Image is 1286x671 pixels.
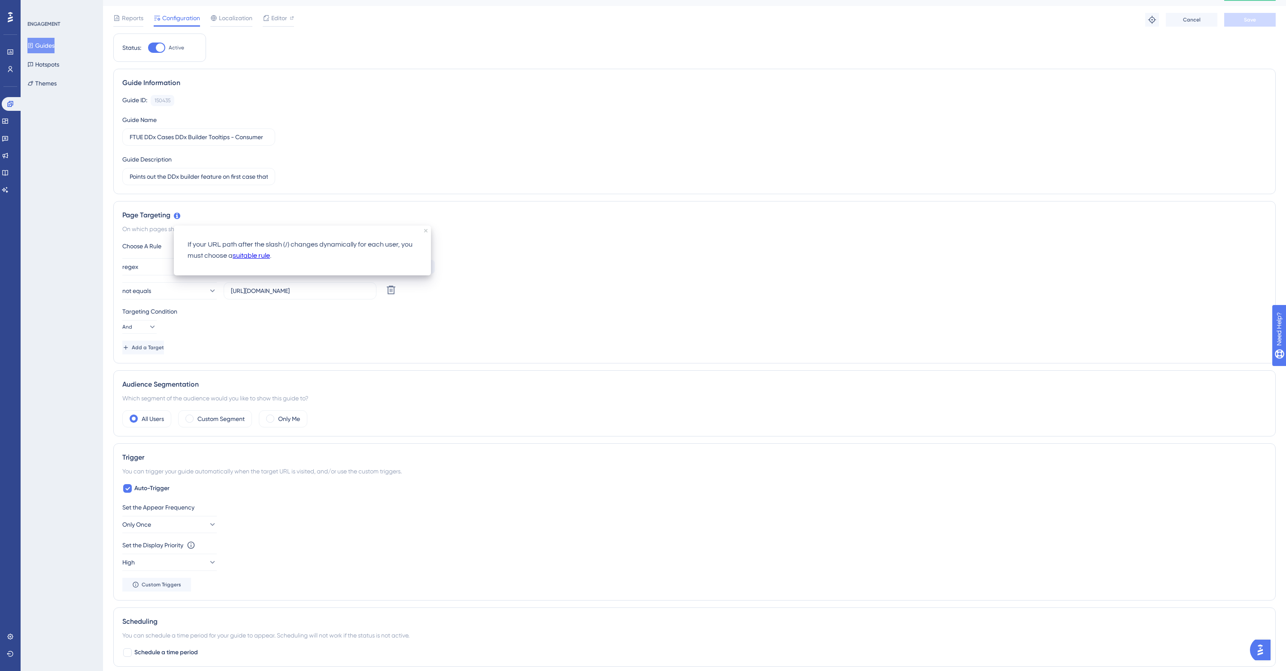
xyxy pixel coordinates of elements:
div: Targeting Condition [122,306,1267,317]
div: Guide Name [122,115,157,125]
label: Only Me [278,414,300,424]
p: If your URL path after the slash (/) changes dynamically for each user, you must choose a . [188,239,417,262]
span: Save [1244,16,1256,23]
button: regex [122,258,217,275]
div: Guide Information [122,78,1267,88]
button: Guides [27,38,55,53]
div: You can trigger your guide automatically when the target URL is visited, and/or use the custom tr... [122,466,1267,476]
button: High [122,554,217,571]
span: Custom Triggers [142,581,181,588]
span: Active [169,44,184,51]
label: Custom Segment [197,414,245,424]
div: Choose A Rule [122,241,217,251]
div: Guide Description [122,154,172,165]
button: Cancel [1166,13,1217,27]
div: On which pages should the guide be visible to your end users? [122,224,1267,234]
div: Guide ID: [122,95,147,106]
div: close tooltip [424,229,428,232]
span: Localization [219,13,252,23]
span: Only Once [122,519,151,530]
input: Type your Guide’s Name here [130,132,268,142]
button: Only Once [122,516,217,533]
button: Hotspots [27,57,59,72]
div: Trigger [122,452,1267,463]
button: Custom Triggers [122,578,191,592]
div: Status: [122,43,141,53]
div: Scheduling [122,616,1267,627]
button: Add a Target [122,341,164,354]
span: not equals [122,286,151,296]
div: Which segment of the audience would you like to show this guide to? [122,393,1267,403]
div: Audience Segmentation [122,379,1267,390]
span: Configuration [162,13,200,23]
button: And [122,320,157,334]
span: And [122,323,132,330]
button: Save [1224,13,1276,27]
input: Type your Guide’s Description here [130,172,268,181]
span: regex [122,262,138,272]
label: All Users [142,414,164,424]
div: You can schedule a time period for your guide to appear. Scheduling will not work if the status i... [122,630,1267,640]
span: Auto-Trigger [134,483,170,494]
button: not equals [122,282,217,299]
div: 150435 [155,97,170,104]
span: Add a Target [132,344,164,351]
iframe: UserGuiding AI Assistant Launcher [1250,637,1276,663]
span: Editor [271,13,287,23]
div: ENGAGEMENT [27,21,60,27]
span: Need Help? [20,2,54,12]
span: Schedule a time period [134,647,198,658]
input: yourwebsite.com/path [231,286,369,296]
span: Cancel [1183,16,1201,23]
a: suitable rule [233,250,270,262]
div: Set the Display Priority [122,540,183,550]
div: Page Targeting [122,210,1267,220]
button: Themes [27,76,57,91]
div: Set the Appear Frequency [122,502,1267,512]
span: Reports [122,13,143,23]
span: High [122,557,135,567]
